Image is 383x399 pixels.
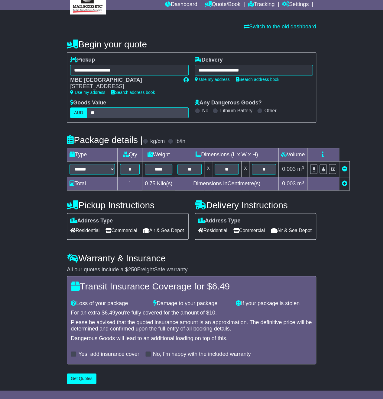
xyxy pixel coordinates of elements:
[142,148,175,161] td: Weight
[279,148,307,161] td: Volume
[220,108,252,113] label: Lithium Battery
[71,281,312,291] h4: Transit Insurance Coverage for $
[236,77,279,82] a: Search address book
[150,138,165,145] label: kg/cm
[111,90,155,95] a: Search address book
[70,83,177,90] div: [STREET_ADDRESS]
[195,57,223,63] label: Delivery
[302,180,304,184] sup: 3
[70,226,99,235] span: Residential
[70,77,177,84] div: MBE [GEOGRAPHIC_DATA]
[78,351,139,358] label: Yes, add insurance cover
[175,138,185,145] label: lb/in
[71,319,312,332] div: Please be advised that the quoted insurance amount is an approximation. The definitive price will...
[209,310,215,316] span: 10
[70,100,106,106] label: Goods Value
[212,281,230,291] span: 6.49
[265,108,277,113] label: Other
[271,226,312,235] span: Air & Sea Depot
[150,300,233,307] div: Damage to your package
[70,107,87,118] label: AUD
[297,180,304,187] span: m
[70,218,113,224] label: Address Type
[175,148,279,161] td: Dimensions (L x W x H)
[67,177,118,190] td: Total
[118,177,142,190] td: 1
[67,135,143,145] h4: Package details |
[68,300,150,307] div: Loss of your package
[67,373,96,384] button: Get Quotes
[198,226,227,235] span: Residential
[128,267,137,273] span: 250
[175,177,279,190] td: Dimensions in Centimetre(s)
[145,180,155,187] span: 0.75
[70,90,105,95] a: Use my address
[67,148,118,161] td: Type
[143,226,184,235] span: Air & Sea Depot
[202,108,208,113] label: No
[195,100,262,106] label: Any Dangerous Goods?
[302,165,304,170] sup: 3
[244,24,316,30] a: Switch to the old dashboard
[67,267,316,273] div: All our quotes include a $ FreightSafe warranty.
[67,253,316,263] h4: Warranty & Insurance
[142,177,175,190] td: Kilo(s)
[105,226,137,235] span: Commercial
[70,57,95,63] label: Pickup
[198,218,241,224] label: Address Type
[342,166,347,172] a: Remove this item
[282,166,296,172] span: 0.003
[153,351,251,358] label: No, I'm happy with the included warranty
[71,335,312,342] div: Dangerous Goods will lead to an additional loading on top of this.
[118,148,142,161] td: Qty
[204,161,212,177] td: x
[342,180,347,187] a: Add new item
[105,310,115,316] span: 6.49
[297,166,304,172] span: m
[67,39,316,49] h4: Begin your quote
[242,161,249,177] td: x
[67,200,188,210] h4: Pickup Instructions
[282,180,296,187] span: 0.003
[195,77,230,82] a: Use my address
[195,200,316,210] h4: Delivery Instructions
[233,226,265,235] span: Commercial
[71,310,312,316] div: For an extra $ you're fully covered for the amount of $ .
[233,300,315,307] div: If your package is stolen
